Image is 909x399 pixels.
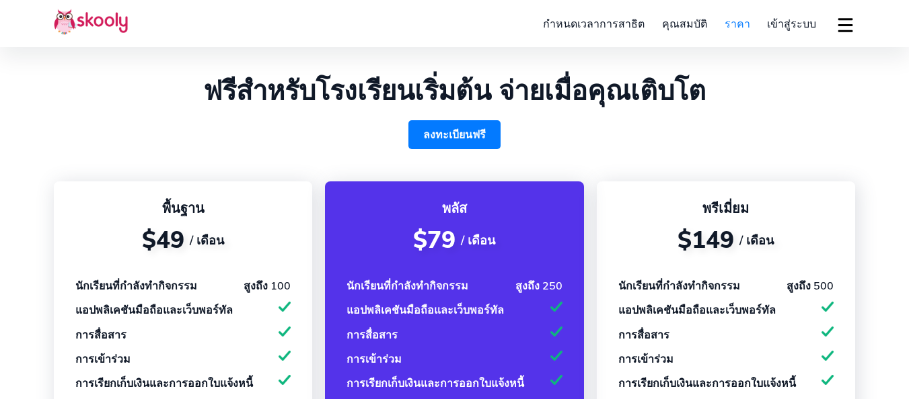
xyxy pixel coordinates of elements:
[244,277,291,294] div: สูงถึง 100
[54,75,855,107] h1: ฟรีสำหรับโรงเรียนเริ่มต้น จ่ายเมื่อคุณเติบโต
[836,9,855,40] button: dropdown menu
[75,351,131,367] div: การเข้าร่วม
[54,9,128,35] img: Skooly
[413,224,456,256] span: $79
[347,351,402,367] div: การเข้าร่วม
[347,302,504,318] div: แอปพลิเคชันมือถือและเว็บพอร์ทัล
[725,17,750,32] span: ราคา
[347,277,468,294] div: นักเรียนที่กำลังทำกิจกรรม
[716,12,759,36] a: ราคา
[408,120,501,149] a: ลงทะเบียนฟรี
[535,12,654,36] a: กำหนดเวลาการสาธิต
[347,197,562,219] div: พลัส
[75,302,233,318] div: แอปพลิเคชันมือถือและเว็บพอร์ทัล
[758,12,825,36] a: เข้าสู่ระบบ
[347,375,524,392] div: การเรียกเก็บเงินและการออกใบแจ้งหนี้
[75,375,253,392] div: การเรียกเก็บเงินและการออกใบแจ้งหนี้
[739,230,774,250] span: / เดือน
[75,197,291,219] div: พื้นฐาน
[787,277,834,294] div: สูงถึง 500
[653,12,716,36] a: คุณสมบัติ
[347,326,398,343] div: การสื่อสาร
[678,224,734,256] span: $149
[461,230,495,250] span: / เดือน
[142,224,184,256] span: $49
[618,197,834,219] div: พรีเมี่ยม
[75,326,126,343] div: การสื่อสาร
[75,277,197,294] div: นักเรียนที่กำลังทำกิจกรรม
[767,17,816,32] span: เข้าสู่ระบบ
[190,230,224,250] span: / เดือน
[515,277,562,294] div: สูงถึง 250
[618,277,740,294] div: นักเรียนที่กำลังทำกิจกรรม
